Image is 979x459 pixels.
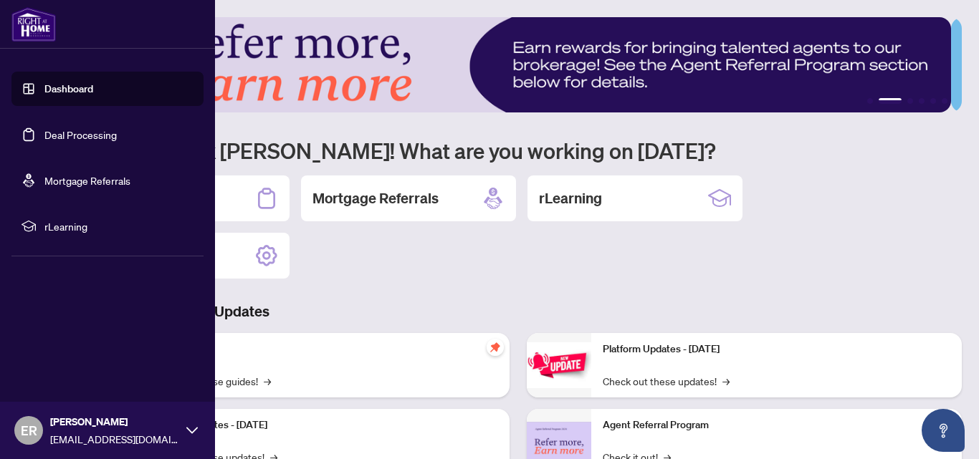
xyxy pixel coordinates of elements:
span: → [722,373,730,389]
span: [PERSON_NAME] [50,414,179,430]
span: rLearning [44,218,194,234]
button: 5 [930,98,936,104]
button: 3 [907,98,913,104]
h2: Mortgage Referrals [312,188,439,208]
button: 2 [879,98,902,104]
h3: Brokerage & Industry Updates [75,301,962,322]
p: Platform Updates - [DATE] [603,342,950,357]
a: Dashboard [44,82,93,95]
button: 1 [867,98,873,104]
h2: rLearning [539,188,602,208]
a: Deal Processing [44,128,117,141]
span: → [264,373,271,389]
button: Open asap [922,409,965,452]
img: Platform Updates - June 23, 2025 [527,342,591,387]
span: [EMAIL_ADDRESS][DOMAIN_NAME] [50,431,179,447]
h1: Welcome back [PERSON_NAME]! What are you working on [DATE]? [75,137,962,164]
span: ER [21,420,37,440]
a: Mortgage Referrals [44,174,130,187]
img: logo [11,7,56,42]
img: Slide 1 [75,17,951,112]
button: 4 [919,98,925,104]
p: Agent Referral Program [603,417,950,433]
button: 6 [942,98,947,104]
span: pushpin [487,339,504,356]
p: Self-Help [151,342,498,357]
a: Check out these updates!→ [603,373,730,389]
p: Platform Updates - [DATE] [151,417,498,433]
